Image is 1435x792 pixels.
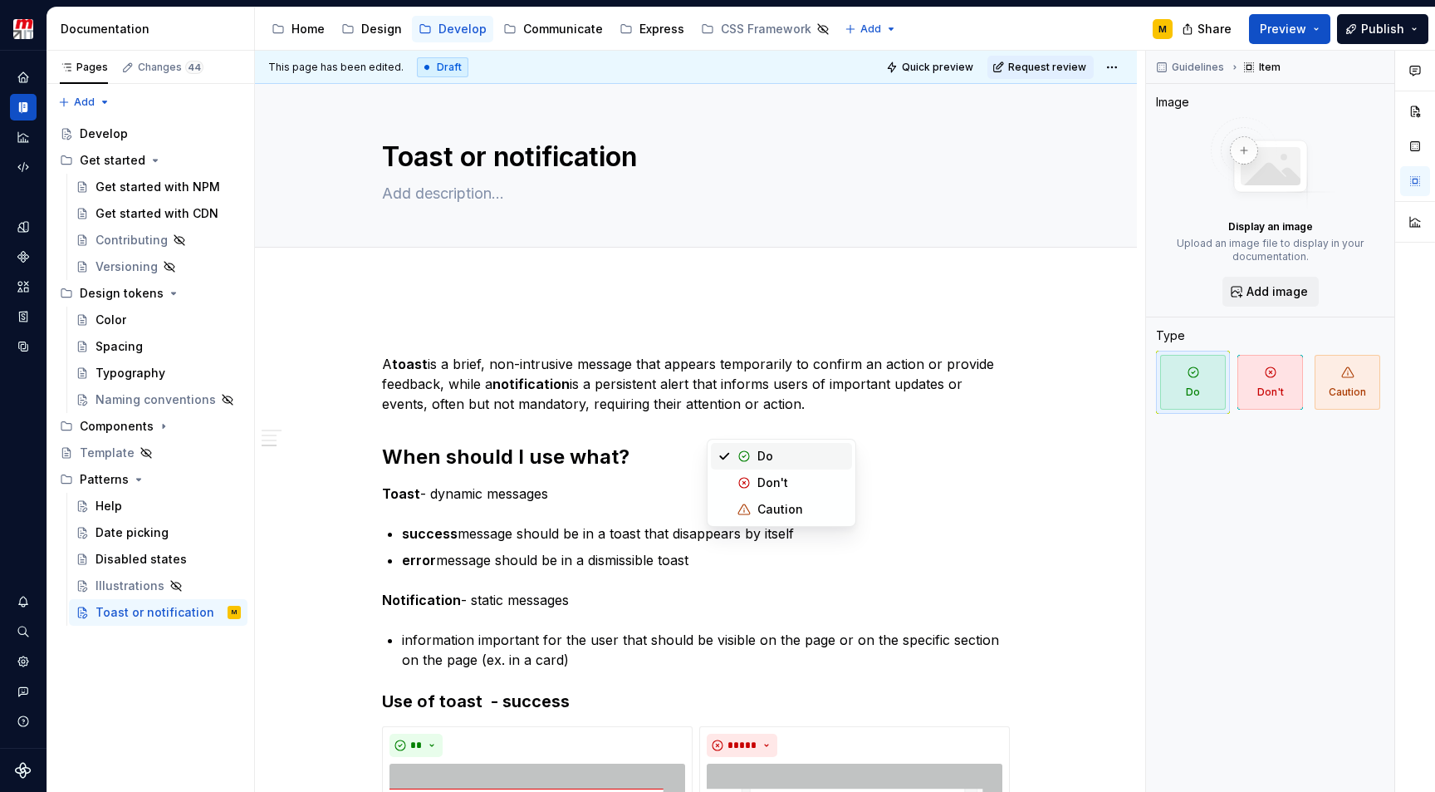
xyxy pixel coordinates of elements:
button: Don't [1233,351,1307,414]
a: Help [69,493,247,519]
p: information important for the user that should be visible on the page or on the specific section ... [402,630,1010,670]
div: Get started with CDN [96,205,218,222]
a: Toast or notificationM [69,599,247,626]
div: Suggestions [708,440,855,526]
div: Date picking [96,524,169,541]
a: Assets [10,273,37,300]
div: Get started [80,152,145,169]
div: Typography [96,365,165,381]
a: Color [69,307,247,333]
a: Spacing [69,333,247,360]
button: Publish [1337,14,1428,44]
a: Date picking [69,519,247,546]
div: Do [757,448,773,465]
div: Help [96,498,122,514]
div: M [1158,22,1167,36]
div: Changes [138,61,203,74]
button: Add image [1222,277,1319,307]
p: message should be in a toast that disappears by itself [402,524,1010,544]
span: Add [860,22,881,36]
div: Components [53,413,247,440]
a: Contributing [69,227,247,253]
div: Design tokens [80,285,164,302]
div: M [232,604,237,621]
div: Versioning [96,258,158,275]
a: Template [53,440,247,466]
img: e95d57dd-783c-4905-b3fc-0c5af85c8823.png [13,19,33,39]
p: A is a brief, non-intrusive message that appears temporarily to confirm an action or provide feed... [382,354,1010,414]
span: Preview [1260,21,1306,37]
div: Design tokens [53,280,247,307]
div: Develop [438,21,487,37]
div: Color [96,312,126,328]
div: Develop [80,125,128,142]
div: Page tree [265,12,836,46]
a: Design [335,16,409,42]
a: Express [613,16,691,42]
a: Code automation [10,154,37,180]
a: Data sources [10,333,37,360]
span: Don't [1237,355,1303,410]
div: Express [639,21,684,37]
a: Analytics [10,124,37,150]
svg: Supernova Logo [15,762,32,779]
span: This page has been edited. [268,61,404,74]
strong: toast [392,356,428,372]
h3: Use of toast - success [382,690,1010,713]
button: Notifications [10,588,37,615]
button: Request review [987,56,1094,79]
a: Get started with NPM [69,174,247,200]
button: Do [1156,351,1230,414]
span: Publish [1361,21,1404,37]
div: Template [80,445,135,461]
div: Settings [10,648,37,675]
span: Guidelines [1172,61,1224,74]
span: Request review [1008,61,1086,74]
p: - dynamic messages [382,484,1010,504]
div: Type [1156,327,1185,344]
div: Get started with NPM [96,179,220,195]
div: Patterns [80,471,129,488]
span: Add image [1246,283,1308,300]
strong: success [402,525,458,542]
div: Draft [417,57,468,77]
button: Preview [1249,14,1330,44]
a: Storybook stories [10,303,37,330]
div: Don't [757,475,788,491]
span: Share [1197,21,1232,37]
div: Disabled states [96,551,187,568]
a: Disabled states [69,546,247,573]
a: Communicate [497,16,610,42]
div: Documentation [61,21,247,37]
span: 44 [185,61,203,74]
div: Documentation [10,94,37,121]
h2: When should I use what? [382,444,1010,470]
strong: Notification [382,592,461,608]
strong: Toast [382,485,420,502]
button: Contact support [10,678,37,705]
button: Search ⌘K [10,618,37,645]
div: Pages [60,61,108,74]
div: Get started [53,147,247,174]
a: Home [10,64,37,91]
div: Toast or notification [96,604,214,621]
textarea: Toast or notification [379,137,1006,177]
div: Components [10,244,37,270]
span: Quick preview [902,61,973,74]
span: Add [74,96,95,109]
div: Contributing [96,232,168,248]
div: Image [1156,94,1189,111]
div: CSS Framework [721,21,811,37]
div: Components [80,418,154,435]
a: CSS Framework [694,16,836,42]
button: Guidelines [1151,56,1232,79]
button: Add [53,91,115,114]
div: Patterns [53,466,247,493]
a: Typography [69,360,247,386]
